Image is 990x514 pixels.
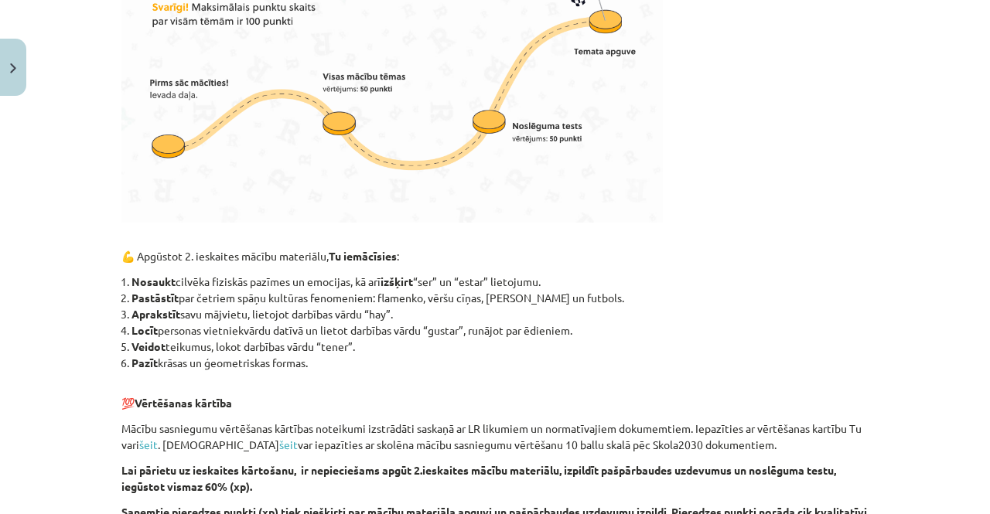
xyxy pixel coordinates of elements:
li: krāsas un ģeometriskas formas. [131,355,869,371]
li: cilvēka fiziskās pazīmes un emocijas, kā arī “ser” un “estar” lietojumu. [131,274,869,290]
strong: Locīt [131,323,158,337]
p: 💯 [121,379,869,411]
img: icon-close-lesson-0947bae3869378f0d4975bcd49f059093ad1ed9edebbc8119c70593378902aed.svg [10,63,16,73]
b: Lai pārietu uz ieskaites kārtošanu, ir nepieciešams apgūt 2.ieskaites mācību materiālu, izpildīt ... [121,463,836,493]
strong: Tu iemācīsies [329,249,397,263]
a: šeit [279,437,298,451]
strong: izšķirt [381,274,413,288]
li: personas vietniekvārdu datīvā un lietot darbības vārdu “gustar”, runājot par ēdieniem. [131,322,869,339]
strong: Aprakstīt [131,307,180,321]
strong: Nosaukt [131,274,176,288]
li: teikumus, lokot darbības vārdu “tener”. [131,339,869,355]
strong: Pastāstīt [131,291,179,305]
a: šeit [139,437,158,451]
strong: Pazīt [131,356,158,369]
p: Mācību sasniegumu vērtēšanas kārtības noteikumi izstrādāti saskaņā ar LR likumiem un normatīvajie... [121,420,869,453]
li: par četriem spāņu kultūras fenomeniem: flamenko, vēršu cīņas, [PERSON_NAME] un futbols. [131,290,869,306]
p: 💪 Apgūstot 2. ieskaites mācību materiālu, : [121,248,869,264]
b: Vērtēšanas kārtība [135,396,232,410]
strong: Veidot [131,339,166,353]
li: savu mājvietu, lietojot darbības vārdu “hay”. [131,306,869,322]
